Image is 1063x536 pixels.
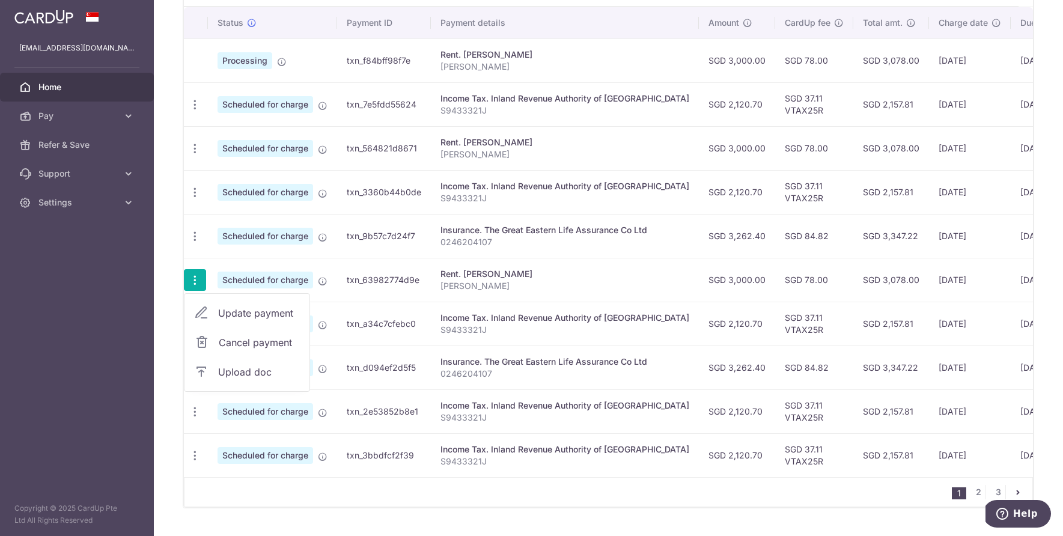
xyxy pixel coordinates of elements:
span: Scheduled for charge [218,96,313,113]
td: SGD 3,078.00 [853,38,929,82]
span: Amount [708,17,739,29]
div: Income Tax. Inland Revenue Authority of [GEOGRAPHIC_DATA] [440,180,689,192]
p: 0246204107 [440,368,689,380]
span: CardUp fee [785,17,830,29]
nav: pager [952,478,1032,507]
td: SGD 3,000.00 [699,126,775,170]
td: txn_3360b44b0de [337,170,431,214]
td: SGD 3,078.00 [853,126,929,170]
td: txn_63982774d9e [337,258,431,302]
p: S9433321J [440,105,689,117]
span: Scheduled for charge [218,272,313,288]
p: [PERSON_NAME] [440,148,689,160]
div: Rent. [PERSON_NAME] [440,268,689,280]
td: SGD 2,157.81 [853,82,929,126]
p: S9433321J [440,412,689,424]
td: txn_d094ef2d5f5 [337,346,431,389]
p: [EMAIL_ADDRESS][DOMAIN_NAME] [19,42,135,54]
span: Due date [1020,17,1056,29]
span: Home [38,81,118,93]
td: txn_9b57c7d24f7 [337,214,431,258]
div: Income Tax. Inland Revenue Authority of [GEOGRAPHIC_DATA] [440,312,689,324]
iframe: Opens a widget where you can find more information [985,500,1051,530]
td: SGD 78.00 [775,258,853,302]
th: Payment details [431,7,699,38]
span: Scheduled for charge [218,140,313,157]
td: SGD 2,157.81 [853,433,929,477]
td: SGD 2,157.81 [853,389,929,433]
a: 2 [971,485,985,499]
td: txn_564821d8671 [337,126,431,170]
td: SGD 84.82 [775,346,853,389]
p: S9433321J [440,324,689,336]
div: Insurance. The Great Eastern Life Assurance Co Ltd [440,356,689,368]
td: SGD 37.11 VTAX25R [775,82,853,126]
td: SGD 37.11 VTAX25R [775,433,853,477]
td: txn_7e5fdd55624 [337,82,431,126]
li: 1 [952,487,966,499]
td: [DATE] [929,346,1011,389]
span: Support [38,168,118,180]
td: [DATE] [929,258,1011,302]
div: Rent. [PERSON_NAME] [440,136,689,148]
p: 0246204107 [440,236,689,248]
div: Income Tax. Inland Revenue Authority of [GEOGRAPHIC_DATA] [440,443,689,455]
span: Scheduled for charge [218,184,313,201]
td: SGD 84.82 [775,214,853,258]
td: SGD 2,120.70 [699,302,775,346]
td: [DATE] [929,433,1011,477]
div: Income Tax. Inland Revenue Authority of [GEOGRAPHIC_DATA] [440,400,689,412]
td: SGD 37.11 VTAX25R [775,389,853,433]
td: SGD 2,120.70 [699,433,775,477]
td: [DATE] [929,82,1011,126]
p: S9433321J [440,455,689,467]
p: [PERSON_NAME] [440,280,689,292]
a: 3 [991,485,1005,499]
td: [DATE] [929,302,1011,346]
span: Status [218,17,243,29]
span: Scheduled for charge [218,228,313,245]
td: txn_2e53852b8e1 [337,389,431,433]
div: Rent. [PERSON_NAME] [440,49,689,61]
td: SGD 2,157.81 [853,302,929,346]
td: [DATE] [929,38,1011,82]
th: Payment ID [337,7,431,38]
td: [DATE] [929,389,1011,433]
td: SGD 37.11 VTAX25R [775,170,853,214]
img: CardUp [14,10,73,24]
td: SGD 2,120.70 [699,170,775,214]
span: Refer & Save [38,139,118,151]
span: Scheduled for charge [218,403,313,420]
p: S9433321J [440,192,689,204]
td: [DATE] [929,126,1011,170]
td: SGD 37.11 VTAX25R [775,302,853,346]
span: Settings [38,196,118,209]
td: SGD 3,078.00 [853,258,929,302]
td: SGD 2,157.81 [853,170,929,214]
span: Processing [218,52,272,69]
td: SGD 3,262.40 [699,346,775,389]
td: [DATE] [929,214,1011,258]
td: [DATE] [929,170,1011,214]
span: Charge date [939,17,988,29]
span: Scheduled for charge [218,447,313,464]
td: SGD 3,262.40 [699,214,775,258]
td: SGD 3,347.22 [853,346,929,389]
td: SGD 78.00 [775,126,853,170]
td: SGD 2,120.70 [699,389,775,433]
div: Insurance. The Great Eastern Life Assurance Co Ltd [440,224,689,236]
td: SGD 3,000.00 [699,38,775,82]
td: txn_a34c7cfebc0 [337,302,431,346]
td: SGD 3,347.22 [853,214,929,258]
td: SGD 3,000.00 [699,258,775,302]
span: Total amt. [863,17,903,29]
td: txn_f84bff98f7e [337,38,431,82]
td: SGD 78.00 [775,38,853,82]
td: txn_3bbdfcf2f39 [337,433,431,477]
td: SGD 2,120.70 [699,82,775,126]
p: [PERSON_NAME] [440,61,689,73]
span: Pay [38,110,118,122]
div: Income Tax. Inland Revenue Authority of [GEOGRAPHIC_DATA] [440,93,689,105]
